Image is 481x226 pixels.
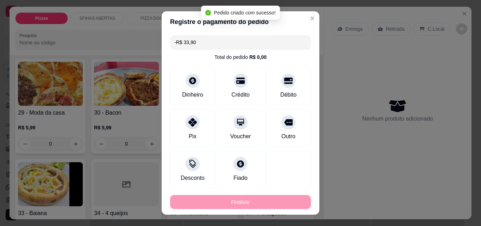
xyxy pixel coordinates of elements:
div: Débito [280,91,296,99]
div: Desconto [181,174,205,182]
div: Outro [281,132,295,141]
header: Registre o pagamento do pedido [162,11,319,32]
button: Close [307,13,318,24]
input: Ex.: hambúrguer de cordeiro [174,35,307,49]
span: Pedido criado com sucesso! [214,10,275,16]
div: Pix [189,132,196,141]
div: Crédito [231,91,250,99]
div: Fiado [233,174,248,182]
div: Total do pedido [214,54,267,61]
span: check-circle [205,10,211,16]
div: Voucher [230,132,251,141]
div: R$ 0,00 [249,54,267,61]
div: Dinheiro [182,91,203,99]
